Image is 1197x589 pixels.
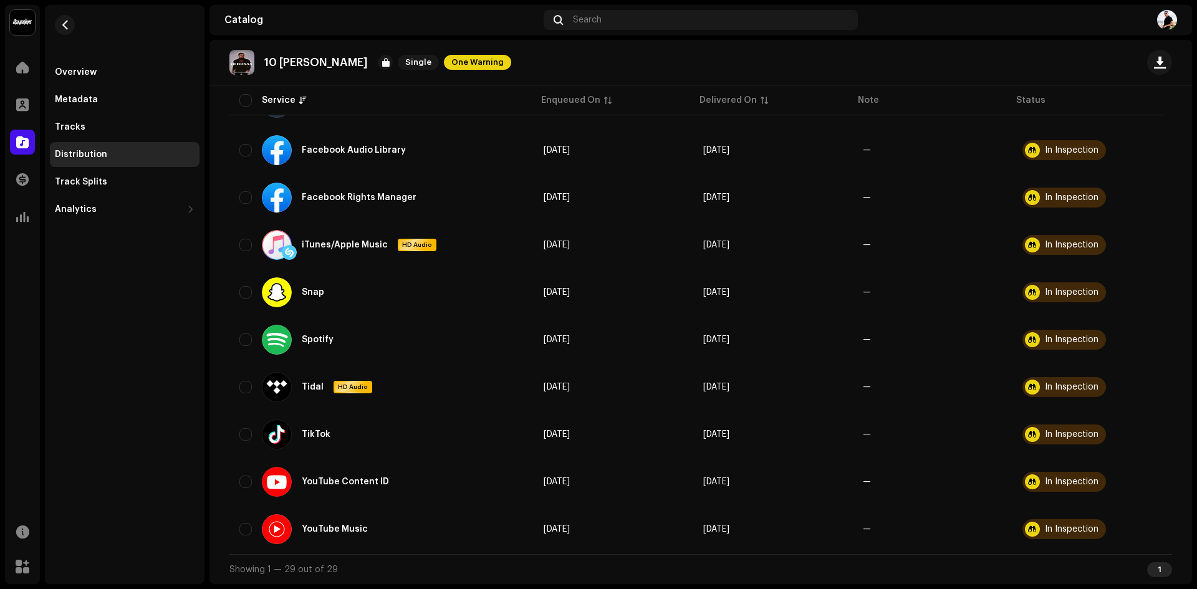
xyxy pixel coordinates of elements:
div: Analytics [55,204,97,214]
re-m-nav-item: Distribution [50,142,199,167]
div: In Inspection [1045,288,1098,297]
div: Catalog [224,15,539,25]
re-a-table-badge: — [863,383,871,391]
div: Distribution [55,150,107,160]
span: One Warning [444,55,511,70]
re-a-table-badge: — [863,193,871,202]
span: Oct 7, 2025 [544,477,570,486]
span: Oct 7, 2025 [703,288,729,297]
div: In Inspection [1045,335,1098,344]
span: Oct 7, 2025 [703,146,729,155]
span: Oct 7, 2025 [703,430,729,439]
div: YouTube Music [302,525,368,534]
div: Metadata [55,95,98,105]
div: In Inspection [1045,193,1098,202]
re-a-table-badge: — [863,477,871,486]
img: 476036d1-cdbe-4d8b-a27c-53658e239794 [229,50,254,75]
span: Oct 7, 2025 [703,477,729,486]
div: Tidal [302,383,324,391]
span: Oct 7, 2025 [544,430,570,439]
div: Spotify [302,335,334,344]
div: TikTok [302,430,330,439]
span: Single [398,55,439,70]
span: Oct 7, 2025 [544,241,570,249]
span: Oct 7, 2025 [703,241,729,249]
re-m-nav-dropdown: Analytics [50,197,199,222]
span: Oct 7, 2025 [544,288,570,297]
div: Snap [302,288,324,297]
div: Overview [55,67,97,77]
div: Tracks [55,122,85,132]
div: Track Splits [55,177,107,187]
span: Oct 7, 2025 [544,335,570,344]
div: YouTube Content ID [302,477,389,486]
div: In Inspection [1045,146,1098,155]
span: HD Audio [399,241,435,249]
re-m-nav-item: Metadata [50,87,199,112]
div: Enqueued On [541,94,600,107]
span: Search [573,15,602,25]
div: 1 [1147,562,1172,577]
div: In Inspection [1045,477,1098,486]
re-a-table-badge: — [863,241,871,249]
span: Oct 7, 2025 [544,193,570,202]
span: Oct 7, 2025 [703,193,729,202]
span: Oct 7, 2025 [703,525,729,534]
re-a-table-badge: — [863,525,871,534]
div: In Inspection [1045,525,1098,534]
p: 10 [PERSON_NAME] [264,56,368,69]
div: iTunes/Apple Music [302,241,388,249]
span: Showing 1 — 29 out of 29 [229,565,338,574]
div: Delivered On [699,94,757,107]
span: HD Audio [335,383,371,391]
re-a-table-badge: — [863,335,871,344]
div: In Inspection [1045,241,1098,249]
re-a-table-badge: — [863,430,871,439]
span: Oct 7, 2025 [544,525,570,534]
img: 10370c6a-d0e2-4592-b8a2-38f444b0ca44 [10,10,35,35]
div: Service [262,94,296,107]
span: Oct 7, 2025 [703,383,729,391]
div: Facebook Audio Library [302,146,406,155]
span: Oct 7, 2025 [544,146,570,155]
re-m-nav-item: Overview [50,60,199,85]
div: In Inspection [1045,383,1098,391]
re-m-nav-item: Tracks [50,115,199,140]
re-m-nav-item: Track Splits [50,170,199,194]
re-a-table-badge: — [863,146,871,155]
div: In Inspection [1045,430,1098,439]
re-a-table-badge: — [863,288,871,297]
img: ac71c7b6-85ce-42f3-a226-ef1e27737ca8 [1157,10,1177,30]
div: Facebook Rights Manager [302,193,416,202]
span: Oct 7, 2025 [703,335,729,344]
span: Oct 7, 2025 [544,383,570,391]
